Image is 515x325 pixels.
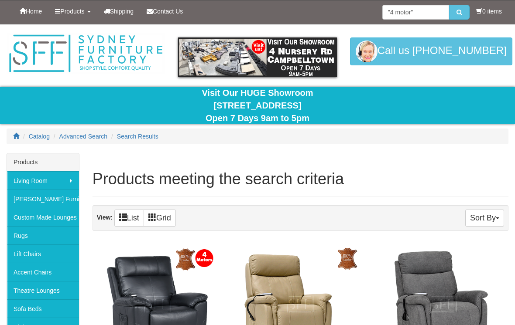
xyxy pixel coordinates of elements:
[110,8,134,15] span: Shipping
[382,5,449,20] input: Site search
[7,299,79,318] a: Sofa Beds
[7,87,508,124] div: Visit Our HUGE Showroom [STREET_ADDRESS] Open 7 Days 9am to 5pm
[7,244,79,263] a: Lift Chairs
[48,0,97,22] a: Products
[153,8,183,15] span: Contact Us
[7,190,79,208] a: [PERSON_NAME] Furniture
[7,171,79,190] a: Living Room
[476,7,502,16] li: 0 items
[7,33,165,74] img: Sydney Furniture Factory
[26,8,42,15] span: Home
[60,8,84,15] span: Products
[178,37,336,77] img: showroom.gif
[140,0,189,22] a: Contact Us
[465,210,504,227] button: Sort By
[114,210,144,227] a: List
[59,133,108,140] a: Advanced Search
[13,0,48,22] a: Home
[7,226,79,244] a: Rugs
[7,263,79,281] a: Accent Chairs
[97,0,141,22] a: Shipping
[7,153,79,171] div: Products
[93,170,508,188] h1: Products meeting the search criteria
[7,281,79,299] a: Theatre Lounges
[117,133,158,140] a: Search Results
[97,214,113,221] strong: View:
[29,133,50,140] a: Catalog
[7,208,79,226] a: Custom Made Lounges
[144,210,176,227] a: Grid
